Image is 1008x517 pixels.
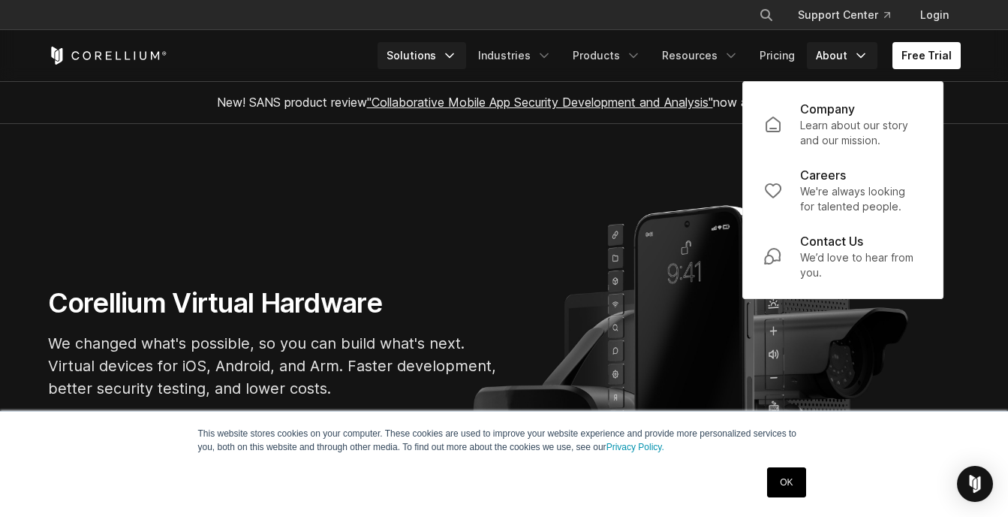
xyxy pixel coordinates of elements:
a: Resources [653,42,748,69]
a: Pricing [751,42,804,69]
a: Corellium Home [48,47,167,65]
p: This website stores cookies on your computer. These cookies are used to improve your website expe... [198,427,811,454]
div: Open Intercom Messenger [957,466,993,502]
button: Search [753,2,780,29]
p: Learn about our story and our mission. [800,118,922,148]
a: Company Learn about our story and our mission. [752,91,934,157]
a: Free Trial [892,42,961,69]
a: Privacy Policy. [606,442,664,452]
a: Login [908,2,961,29]
a: About [807,42,877,69]
p: We changed what's possible, so you can build what's next. Virtual devices for iOS, Android, and A... [48,332,498,400]
p: We're always looking for talented people. [800,184,922,214]
div: Navigation Menu [741,2,961,29]
a: Products [564,42,650,69]
h1: Corellium Virtual Hardware [48,286,498,320]
a: Support Center [786,2,902,29]
a: Careers We're always looking for talented people. [752,157,934,223]
div: Navigation Menu [378,42,961,69]
p: Contact Us [800,232,863,250]
a: "Collaborative Mobile App Security Development and Analysis" [367,95,713,110]
a: OK [767,467,805,497]
p: Careers [800,166,846,184]
a: Industries [469,42,561,69]
span: New! SANS product review now available. [217,95,792,110]
a: Solutions [378,42,466,69]
p: We’d love to hear from you. [800,250,922,280]
a: Contact Us We’d love to hear from you. [752,223,934,289]
p: Company [800,100,855,118]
